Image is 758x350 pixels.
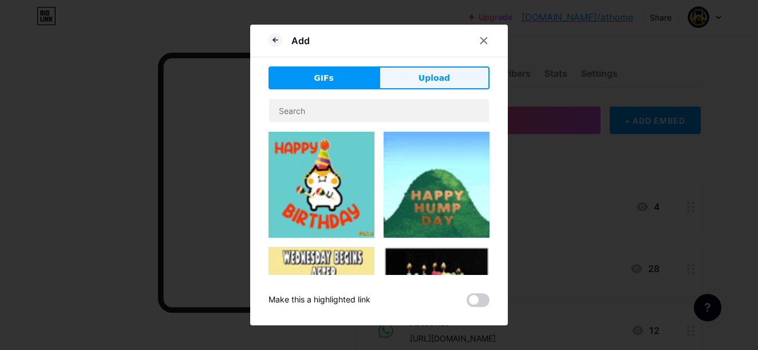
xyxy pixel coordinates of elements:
[269,66,379,89] button: GIFs
[419,72,450,84] span: Upload
[269,99,489,122] input: Search
[384,247,489,323] img: Gihpy
[384,132,489,238] img: Gihpy
[291,34,310,48] div: Add
[314,72,334,84] span: GIFs
[379,66,489,89] button: Upload
[269,293,370,307] div: Make this a highlighted link
[269,132,374,238] img: Gihpy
